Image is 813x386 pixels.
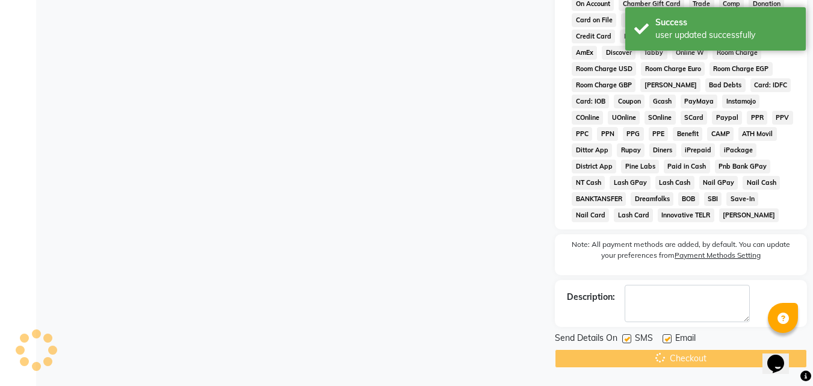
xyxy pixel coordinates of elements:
span: Send Details On [555,332,617,347]
span: Instamojo [722,95,759,108]
label: Note: All payment methods are added, by default. You can update your preferences from [567,239,795,266]
span: Card: IDFC [750,78,791,92]
span: Diners [649,143,676,157]
span: UOnline [608,111,640,125]
span: BANKTANSFER [572,192,626,206]
span: [PERSON_NAME] [719,208,779,222]
span: Dreamfolks [631,192,673,206]
span: Envision [621,13,654,27]
div: Success [655,16,797,29]
span: Lash GPay [610,176,651,190]
span: Nail GPay [699,176,738,190]
span: Room Charge Euro [641,62,705,76]
span: SBI [704,192,722,206]
span: PPE [649,127,669,141]
span: SOnline [645,111,676,125]
span: Tabby [640,46,667,60]
span: Pine Labs [621,160,659,173]
label: Payment Methods Setting [675,250,761,261]
span: Save-In [726,192,758,206]
span: Coupon [614,95,645,108]
span: Bad Debts [705,78,746,92]
div: user updated successfully [655,29,797,42]
span: Innovative TELR [658,208,714,222]
span: PPN [597,127,618,141]
span: Paid in Cash [664,160,710,173]
span: PPV [772,111,793,125]
span: SMS [635,332,653,347]
span: Card on File [572,13,616,27]
span: Paypal [712,111,742,125]
span: SCard [681,111,708,125]
span: COnline [572,111,603,125]
span: Credit Card [572,30,615,43]
span: Pnb Bank GPay [715,160,771,173]
span: Room Charge USD [572,62,636,76]
span: Online W [672,46,708,60]
span: PPG [623,127,644,141]
span: iPackage [720,143,756,157]
span: District App [572,160,616,173]
iframe: chat widget [762,338,801,374]
span: Rupay [617,143,645,157]
span: [PERSON_NAME] [640,78,700,92]
span: Room Charge EGP [709,62,773,76]
span: Benefit [673,127,702,141]
span: Gcash [649,95,676,108]
span: iPrepaid [681,143,716,157]
span: ATH Movil [738,127,777,141]
span: Nail Cash [743,176,780,190]
div: Description: [567,291,615,304]
span: Nail Card [572,208,609,222]
span: Lash Card [614,208,653,222]
span: Lash Cash [655,176,694,190]
span: Discover [602,46,635,60]
span: PayMaya [681,95,718,108]
span: CAMP [707,127,734,141]
span: AmEx [572,46,597,60]
span: Dittor App [572,143,612,157]
span: PPC [572,127,592,141]
span: Room Charge [713,46,761,60]
span: Room Charge GBP [572,78,635,92]
span: BOB [678,192,699,206]
span: Email [675,332,696,347]
span: Debit Card [620,30,661,43]
span: PPR [747,111,767,125]
span: Card: IOB [572,95,609,108]
span: NT Cash [572,176,605,190]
